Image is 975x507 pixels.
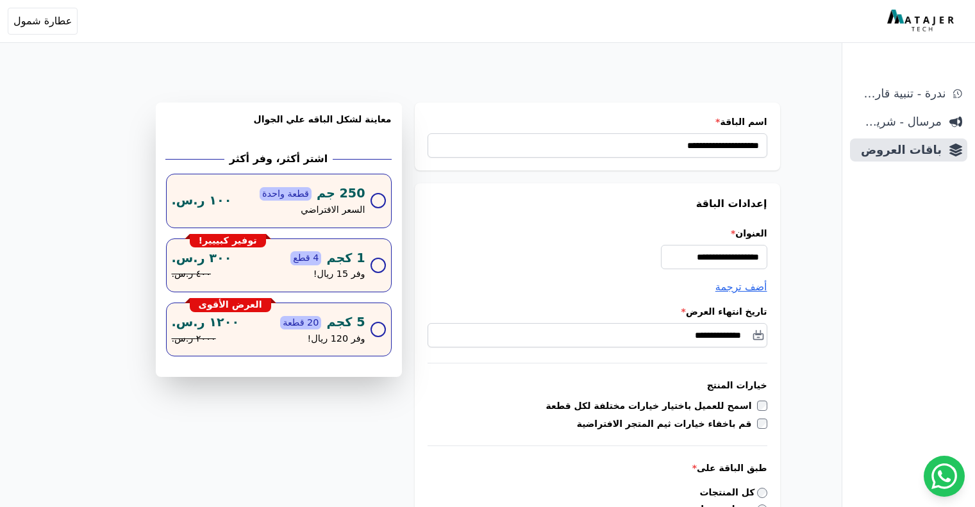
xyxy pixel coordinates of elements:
span: 1 كجم [326,249,365,268]
span: ندرة - تنبية قارب علي النفاذ [855,85,946,103]
span: ١٢٠٠ ر.س. [172,313,240,332]
span: 20 قطعة [280,316,321,330]
input: كل المنتجات [757,488,767,498]
span: قطعة واحدة [260,187,312,201]
h3: معاينة لشكل الباقه علي الجوال [166,113,392,141]
span: باقات العروض [855,141,942,159]
button: عطارة شمول [8,8,78,35]
span: ٣٠٠ ر.س. [172,249,232,268]
h3: خيارات المنتج [428,379,767,392]
div: توفير كبييير! [190,234,266,248]
label: اسمح للعميل باختيار خيارات مختلفة لكل قطعة [546,399,757,412]
span: ٤٠٠ ر.س. [172,267,211,281]
label: العنوان [428,227,767,240]
span: ١٠٠ ر.س. [172,192,232,210]
span: 5 كجم [326,313,365,332]
label: طبق الباقة على [428,461,767,474]
span: أضف ترجمة [715,281,767,293]
span: 250 جم [317,185,365,203]
span: عطارة شمول [13,13,72,29]
span: وفر 120 ريال! [308,332,365,346]
label: اسم الباقة [428,115,767,128]
img: MatajerTech Logo [887,10,957,33]
label: قم باخفاء خيارات ثيم المتجر الافتراضية [577,417,757,430]
label: تاريخ انتهاء العرض [428,305,767,318]
div: العرض الأقوى [190,298,271,312]
span: 4 قطع [290,251,321,265]
h2: اشتر أكثر، وفر أكثر [229,151,328,167]
span: وفر 15 ريال! [313,267,365,281]
label: كل المنتجات [700,486,767,499]
button: أضف ترجمة [715,279,767,295]
span: ٢٠٠٠ ر.س. [172,332,216,346]
span: السعر الافتراضي [301,203,365,217]
h3: إعدادات الباقة [428,196,767,212]
span: مرسال - شريط دعاية [855,113,942,131]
